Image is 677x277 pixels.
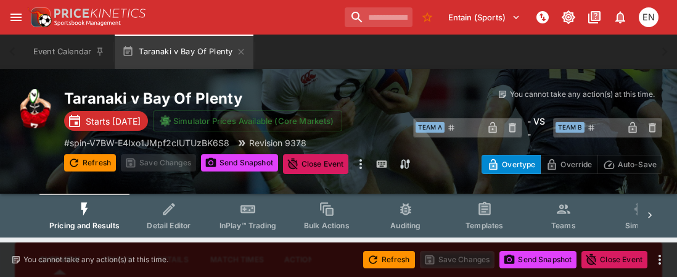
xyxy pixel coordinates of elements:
p: You cannot take any action(s) at this time. [23,254,168,265]
button: open drawer [5,6,27,28]
span: Pricing and Results [49,221,120,230]
img: rugby_union.png [15,89,54,128]
div: Event type filters [39,194,638,238]
h6: - VS - [527,115,548,141]
button: Select Tenant [441,7,528,27]
button: Notifications [609,6,631,28]
span: InPlay™ Trading [220,221,276,230]
p: You cannot take any action(s) at this time. [510,89,655,100]
button: more [353,154,368,174]
span: Team B [556,122,585,133]
span: Auditing [390,221,421,230]
button: Taranaki v Bay Of Plenty [115,35,253,69]
button: Eamon Nunn [635,4,662,31]
span: Team A [416,122,445,133]
span: Templates [466,221,503,230]
button: Close Event [283,154,349,174]
button: Send Snapshot [499,251,576,268]
button: Auto-Save [597,155,662,174]
span: Teams [551,221,576,230]
img: PriceKinetics [54,9,146,18]
button: Override [540,155,597,174]
button: No Bookmarks [417,7,437,27]
img: Sportsbook Management [54,20,121,26]
img: PriceKinetics Logo [27,5,52,30]
p: Override [560,158,592,171]
button: Simulator Prices Available (Core Markets) [153,110,342,131]
button: Close Event [581,251,647,268]
span: Detail Editor [147,221,191,230]
p: Revision 9378 [249,136,306,149]
button: Documentation [583,6,605,28]
button: NOT Connected to PK [531,6,554,28]
span: Simulator [625,221,660,230]
p: Overtype [502,158,535,171]
button: Toggle light/dark mode [557,6,580,28]
p: Auto-Save [618,158,657,171]
button: more [652,252,667,267]
span: Bulk Actions [304,221,350,230]
p: Copy To Clipboard [64,136,229,149]
button: Send Snapshot [201,154,278,172]
div: Start From [482,155,662,174]
h2: Copy To Clipboard [64,89,413,108]
div: Eamon Nunn [639,7,659,27]
button: Refresh [64,154,116,172]
p: Starts [DATE] [86,115,141,128]
button: Event Calendar [26,35,112,69]
button: Refresh [363,251,415,268]
button: Overtype [482,155,541,174]
input: search [345,7,412,27]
